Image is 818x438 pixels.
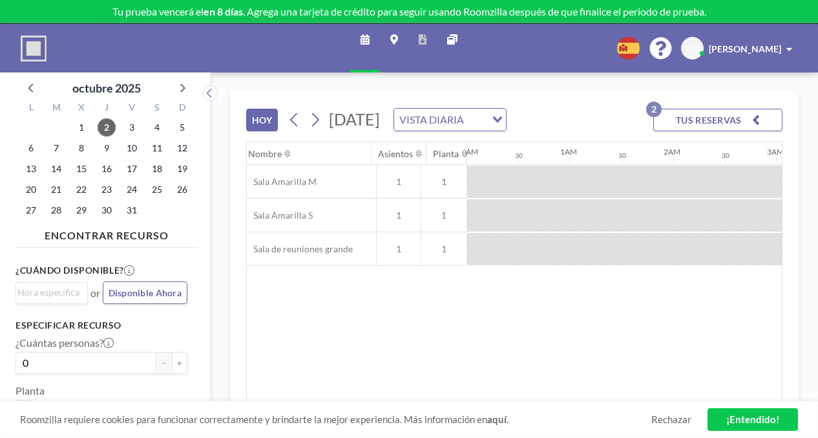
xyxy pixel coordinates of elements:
span: Disponible Ahora [109,287,182,298]
span: 1 [377,243,421,255]
div: D [169,100,194,117]
img: organization-logo [21,36,47,61]
div: V [119,100,144,117]
span: sábado, 11 de octubre de 2025 [148,139,166,157]
span: jueves, 30 de octubre de 2025 [98,201,116,219]
span: martes, 28 de octubre de 2025 [47,201,65,219]
span: lunes, 27 de octubre de 2025 [22,201,40,219]
span: viernes, 3 de octubre de 2025 [123,118,141,137]
input: Search for option [17,285,80,300]
button: + [172,352,187,374]
label: Planta [16,384,45,397]
div: 3AM [767,147,784,157]
span: sábado, 4 de octubre de 2025 [148,118,166,137]
span: 1 [421,210,467,221]
div: 1AM [560,147,577,157]
span: jueves, 23 de octubre de 2025 [98,181,116,199]
span: sábado, 18 de octubre de 2025 [148,160,166,178]
a: aquí. [487,413,509,425]
span: viernes, 10 de octubre de 2025 [123,139,141,157]
span: domingo, 19 de octubre de 2025 [173,160,191,178]
div: M [44,100,69,117]
span: RD [686,43,698,54]
h3: Especificar recurso [16,320,187,331]
div: Planta [433,148,459,160]
span: viernes, 17 de octubre de 2025 [123,160,141,178]
span: Roomzilla requiere cookies para funcionar correctamente y brindarte la mejor experiencia. Más inf... [20,413,651,426]
span: or [90,287,100,300]
div: Asientos [378,148,413,160]
span: jueves, 2 de octubre de 2025 [98,118,116,137]
p: 2 [646,102,662,117]
span: Sala Amarilla M [247,176,317,188]
span: [PERSON_NAME] [709,43,781,54]
span: VISTA DIARIA [397,111,467,128]
button: - [156,352,172,374]
span: martes, 7 de octubre de 2025 [47,139,65,157]
span: jueves, 9 de octubre de 2025 [98,139,116,157]
span: lunes, 20 de octubre de 2025 [22,181,40,199]
span: lunes, 6 de octubre de 2025 [22,139,40,157]
span: 1 [421,176,467,188]
span: sábado, 25 de octubre de 2025 [148,181,166,199]
button: TUS RESERVAS2 [653,109,782,131]
div: Search for option [16,283,87,302]
button: Disponible Ahora [103,281,187,304]
span: domingo, 5 de octubre de 2025 [173,118,191,137]
div: Search for option [394,109,506,131]
div: X [69,100,94,117]
a: ¡Entendido! [708,408,798,431]
div: J [94,100,120,117]
span: domingo, 12 de octubre de 2025 [173,139,191,157]
span: 1 [377,210,421,221]
div: 30 [618,151,626,160]
span: viernes, 31 de octubre de 2025 [123,201,141,219]
span: [DATE] [329,109,380,129]
span: domingo, 26 de octubre de 2025 [173,181,191,199]
span: viernes, 24 de octubre de 2025 [123,181,141,199]
label: ¿Cuántas personas? [16,336,114,349]
span: 1 [421,243,467,255]
div: S [144,100,169,117]
div: octubre 2025 [72,79,141,97]
span: miércoles, 29 de octubre de 2025 [72,201,90,219]
input: Search for option [468,111,485,128]
span: miércoles, 15 de octubre de 2025 [72,160,90,178]
div: L [19,100,44,117]
span: jueves, 16 de octubre de 2025 [98,160,116,178]
div: 30 [722,151,729,160]
span: 1 [377,176,421,188]
div: 2AM [664,147,680,157]
div: 30 [515,151,523,160]
button: HOY [246,109,278,131]
span: miércoles, 8 de octubre de 2025 [72,139,90,157]
span: Sala Amarilla S [247,210,313,221]
span: lunes, 13 de octubre de 2025 [22,160,40,178]
b: en 8 días [204,5,243,17]
span: Sala de reuniones grande [247,243,353,255]
span: martes, 14 de octubre de 2025 [47,160,65,178]
div: Nombre [248,148,282,160]
a: Rechazar [651,413,691,426]
span: miércoles, 1 de octubre de 2025 [72,118,90,137]
span: martes, 21 de octubre de 2025 [47,181,65,199]
span: miércoles, 22 de octubre de 2025 [72,181,90,199]
h4: ENCONTRAR RECURSO [16,224,198,242]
